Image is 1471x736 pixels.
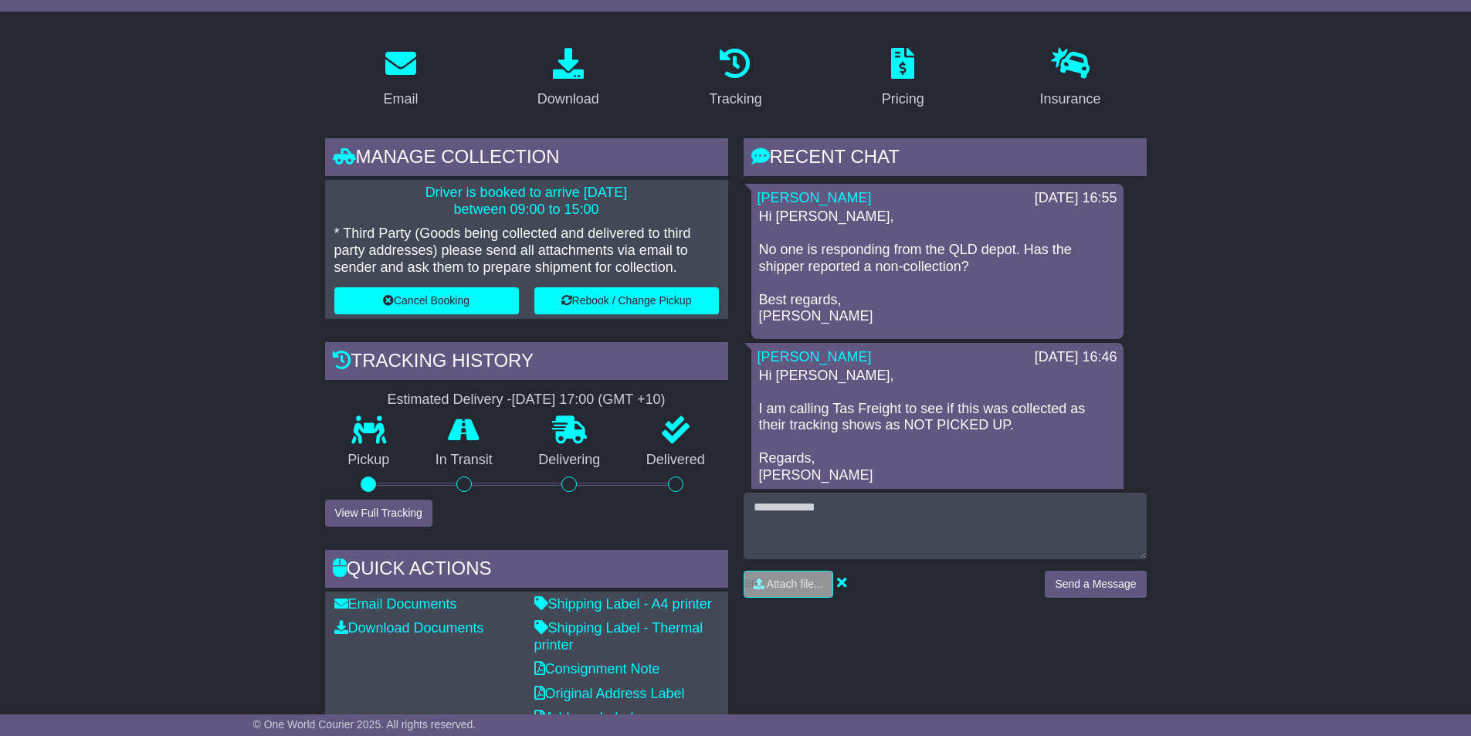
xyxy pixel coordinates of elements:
div: Download [537,89,599,110]
a: Email [373,42,428,115]
button: View Full Tracking [325,500,432,527]
a: Download Documents [334,620,484,636]
a: Consignment Note [534,661,660,677]
div: [DATE] 16:55 [1035,190,1117,207]
p: * Third Party (Goods being collected and delivered to third party addresses) please send all atta... [334,226,719,276]
a: Download [527,42,609,115]
a: Email Documents [334,596,457,612]
a: Shipping Label - A4 printer [534,596,712,612]
div: Pricing [882,89,924,110]
a: Pricing [872,42,934,115]
p: Delivered [623,452,728,469]
button: Cancel Booking [334,287,519,314]
a: Tracking [699,42,771,115]
div: Tracking history [325,342,728,384]
a: Insurance [1030,42,1111,115]
button: Send a Message [1045,571,1146,598]
div: Email [383,89,418,110]
a: Original Address Label [534,686,685,701]
a: [PERSON_NAME] [758,349,872,365]
a: Shipping Label - Thermal printer [534,620,703,653]
p: Hi [PERSON_NAME], I am calling Tas Freight to see if this was collected as their tracking shows a... [759,368,1116,484]
p: Pickup [325,452,413,469]
button: Rebook / Change Pickup [534,287,719,314]
div: Insurance [1040,89,1101,110]
p: Driver is booked to arrive [DATE] between 09:00 to 15:00 [334,185,719,218]
span: © One World Courier 2025. All rights reserved. [253,718,476,731]
div: Quick Actions [325,550,728,592]
p: In Transit [412,452,516,469]
a: [PERSON_NAME] [758,190,872,205]
div: Estimated Delivery - [325,392,728,409]
p: Hi [PERSON_NAME], No one is responding from the QLD depot. Has the shipper reported a non-collect... [759,209,1116,325]
div: [DATE] 16:46 [1035,349,1117,366]
div: Manage collection [325,138,728,180]
div: [DATE] 17:00 (GMT +10) [512,392,666,409]
p: Delivering [516,452,624,469]
div: RECENT CHAT [744,138,1147,180]
div: Tracking [709,89,761,110]
a: Address Label [534,710,634,725]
